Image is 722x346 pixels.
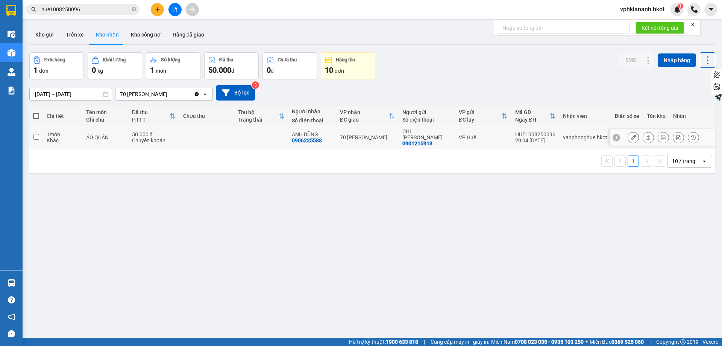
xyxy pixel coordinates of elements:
[636,22,684,34] button: Kết nối tổng đài
[6,5,16,16] img: logo-vxr
[146,52,200,79] button: Số lượng1món
[673,113,711,119] div: Nhãn
[679,3,682,9] span: 1
[29,52,84,79] button: Đơn hàng1đơn
[611,339,644,345] strong: 0369 525 060
[208,66,231,75] span: 50.000
[31,7,36,12] span: search
[459,117,502,123] div: ĐC lấy
[8,330,15,337] span: message
[41,5,130,14] input: Tìm tên, số ĐT hoặc mã đơn
[336,57,355,62] div: Hàng tồn
[132,131,176,137] div: 50.000 đ
[168,3,182,16] button: file-add
[515,137,555,143] div: 20:04 [DATE]
[267,66,271,75] span: 0
[628,132,639,143] div: Sửa đơn hàng
[292,137,322,143] div: 0906225588
[321,52,375,79] button: Hàng tồn10đơn
[647,113,666,119] div: Tồn kho
[424,338,425,346] span: |
[402,140,432,146] div: 0901215913
[44,57,65,62] div: Đơn hàng
[8,296,15,303] span: question-circle
[238,117,278,123] div: Trạng thái
[47,113,79,119] div: Chi tiết
[234,106,288,126] th: Toggle SortBy
[585,340,588,343] span: ⚪️
[172,7,177,12] span: file-add
[132,109,170,115] div: Đã thu
[708,6,714,13] span: caret-down
[186,3,199,16] button: aim
[168,90,169,98] input: Selected 70 Nguyễn Hữu Huân.
[691,6,698,13] img: phone-icon
[216,85,255,101] button: Bộ lọc
[204,52,259,79] button: Đã thu50.000đ
[278,57,297,62] div: Chưa thu
[150,66,154,75] span: 1
[86,109,124,115] div: Tên món
[128,106,180,126] th: Toggle SortBy
[515,109,549,115] div: Mã GD
[8,313,15,320] span: notification
[103,57,126,62] div: Khối lượng
[386,339,418,345] strong: 1900 633 818
[349,338,418,346] span: Hỗ trợ kỹ thuật:
[680,339,686,344] span: copyright
[292,117,332,123] div: Số điện thoại
[672,157,695,165] div: 10 / trang
[402,117,451,123] div: Số điện thoại
[459,134,508,140] div: VP Huế
[658,53,696,67] button: Nhập hàng
[340,134,395,140] div: 70 [PERSON_NAME]
[628,155,639,167] button: 1
[156,68,166,74] span: món
[39,68,49,74] span: đơn
[167,26,210,44] button: Hàng đã giao
[402,109,451,115] div: Người gửi
[194,91,200,97] svg: Clear value
[619,53,642,67] button: SMS
[161,57,180,62] div: Số lượng
[231,68,234,74] span: đ
[459,109,502,115] div: VP gửi
[292,131,332,137] div: ANH DŨNG
[29,26,60,44] button: Kho gửi
[252,81,259,89] sup: 3
[643,132,654,143] div: Giao hàng
[86,134,124,140] div: ÁO QUẦN
[271,68,274,74] span: đ
[88,52,142,79] button: Khối lượng0kg
[690,22,695,27] span: close
[132,117,170,123] div: HTTT
[455,106,511,126] th: Toggle SortBy
[498,22,629,34] input: Nhập số tổng đài
[47,131,79,137] div: 1 món
[8,49,15,57] img: warehouse-icon
[563,113,607,119] div: Nhân viên
[155,7,160,12] span: plus
[511,106,559,126] th: Toggle SortBy
[190,7,195,12] span: aim
[402,128,451,140] div: CHỊ LÊ
[151,3,164,16] button: plus
[8,68,15,76] img: warehouse-icon
[340,117,389,123] div: ĐC giao
[325,66,333,75] span: 10
[132,7,136,11] span: close-circle
[262,52,317,79] button: Chưa thu0đ
[86,117,124,123] div: Ghi chú
[340,109,389,115] div: VP nhận
[678,3,683,9] sup: 1
[92,66,96,75] span: 0
[47,137,79,143] div: Khác
[701,158,707,164] svg: open
[642,24,678,32] span: Kết nối tổng đài
[30,88,112,100] input: Select a date range.
[219,57,233,62] div: Đã thu
[97,68,103,74] span: kg
[674,6,681,13] img: icon-new-feature
[8,279,15,287] img: warehouse-icon
[590,338,644,346] span: Miền Bắc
